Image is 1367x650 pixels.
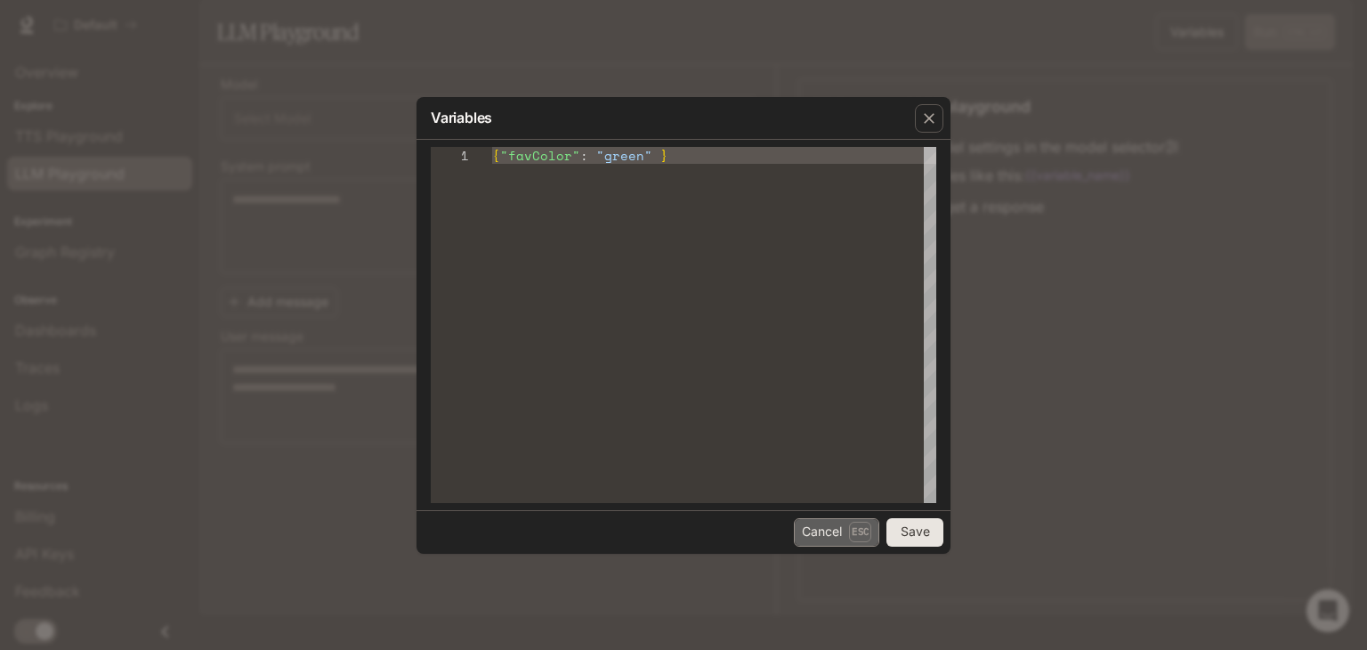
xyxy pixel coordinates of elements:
[500,146,580,165] span: "favColor"
[431,147,469,164] div: 1
[580,146,588,165] span: :
[886,518,943,547] button: Save
[431,107,492,128] p: Variables
[794,518,879,547] button: CancelEsc
[596,146,652,165] span: "green"
[660,146,668,165] span: }
[492,146,500,165] span: {
[849,522,871,541] p: Esc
